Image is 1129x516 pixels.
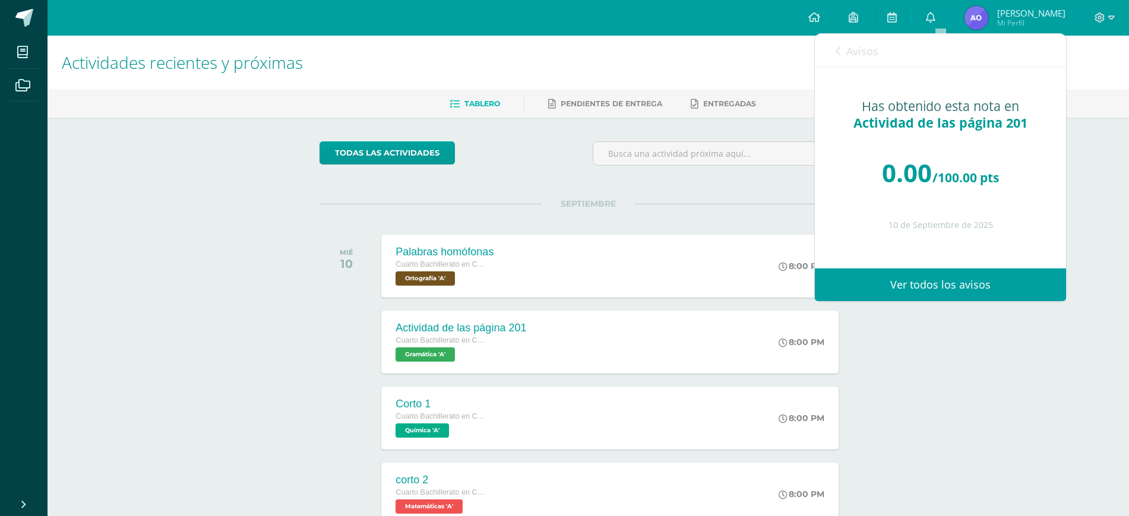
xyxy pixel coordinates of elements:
span: Cuarto Bachillerato en CCLL en Computacion [396,260,485,268]
div: Corto 1 [396,398,485,410]
span: [PERSON_NAME] [997,7,1065,19]
span: Avisos [846,44,878,58]
span: Pendientes de entrega [561,99,662,108]
span: Actividades recientes y próximas [62,51,303,74]
span: Cuarto Bachillerato en CCLL en Computacion [396,488,485,496]
span: Matemáticas 'A' [396,499,463,514]
div: 8:00 PM [779,413,824,423]
div: Has obtenido esta nota en [839,98,1042,131]
div: 8:00 PM [779,337,824,347]
img: 429b44335496247a7f21bc3e38013c17.png [964,6,988,30]
a: todas las Actividades [320,141,455,164]
span: Ortografía 'A' [396,271,455,286]
span: Cuarto Bachillerato en CCLL en Computacion [396,336,485,344]
span: Actividad de las página 201 [853,114,1027,131]
span: Tablero [464,99,500,108]
div: corto 2 [396,474,485,486]
input: Busca una actividad próxima aquí... [593,142,856,165]
div: 8:00 PM [779,489,824,499]
span: Química 'A' [396,423,449,438]
a: Tablero [450,94,500,113]
div: Palabras homófonas [396,246,494,258]
span: Entregadas [703,99,756,108]
span: Gramática 'A' [396,347,455,362]
span: Cuarto Bachillerato en CCLL en Computacion [396,412,485,420]
span: Mi Perfil [997,18,1065,28]
div: 10 [340,257,353,271]
div: 8:00 PM [779,261,824,271]
div: 10 de Septiembre de 2025 [839,220,1042,230]
a: Pendientes de entrega [548,94,662,113]
span: /100.00 pts [932,169,999,186]
div: MIÉ [340,248,353,257]
a: Entregadas [691,94,756,113]
a: Ver todos los avisos [815,268,1066,301]
span: 0.00 [882,156,932,189]
div: Actividad de las página 201 [396,322,526,334]
span: SEPTIEMBRE [542,198,635,209]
